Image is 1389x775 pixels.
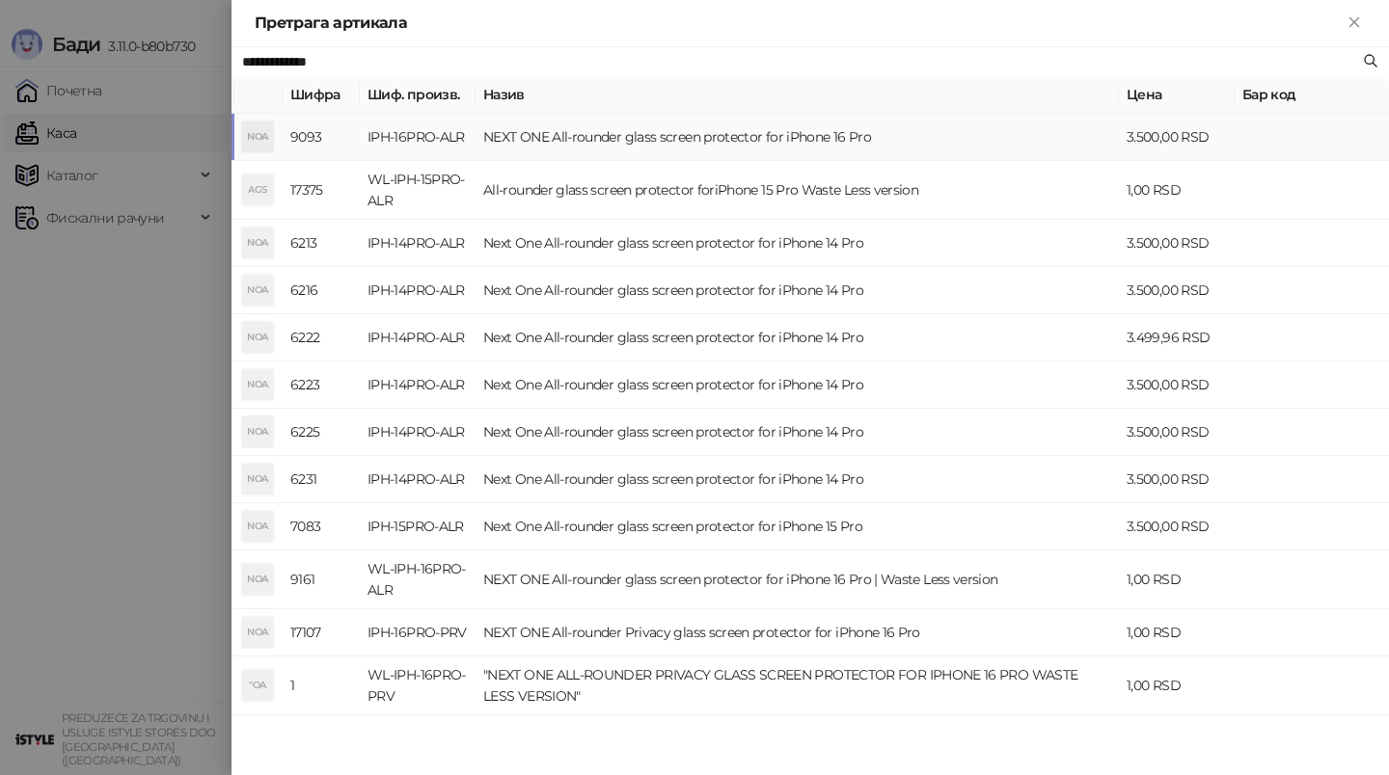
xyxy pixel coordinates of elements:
th: Шифра [283,76,360,114]
td: 6231 [283,456,360,503]
td: 1,00 RSD [1119,550,1235,609]
div: NOA [242,322,273,353]
td: IPH-16PRO-PRV [360,609,476,656]
td: 9093 [283,114,360,161]
div: Претрага артикала [255,12,1343,35]
td: 1,00 RSD [1119,161,1235,220]
td: 17375 [283,161,360,220]
td: 6222 [283,314,360,361]
td: NEXT ONE All-rounder glass screen protector for iPhone 16 Pro | Waste Less version [476,550,1119,609]
td: NEXT ONE All-rounder Privacy glass screen protector for iPhone 16 Pro [476,609,1119,656]
td: 3.500,00 RSD [1119,503,1235,550]
td: Next One All-rounder glass screen protector for iPhone 14 Pro [476,361,1119,409]
td: Next One All-rounder glass screen protector for iPhone 14 Pro [476,314,1119,361]
div: NOA [242,369,273,400]
div: NOA [242,275,273,306]
td: 7083 [283,503,360,550]
th: Шиф. произв. [360,76,476,114]
td: 17107 [283,609,360,656]
td: 6216 [283,267,360,314]
td: 3.499,96 RSD [1119,314,1235,361]
td: 1,00 RSD [1119,656,1235,715]
div: NOA [242,227,273,258]
td: Next One All-rounder glass screen protector for iPhone 14 Pro [476,456,1119,503]
td: 3.500,00 RSD [1119,267,1235,314]
td: "NEXT ONE ALL-ROUNDER PRIVACY GLASS SCREEN PROTECTOR FOR IPHONE 16 PRO WASTE LESS VERSION" [476,656,1119,715]
div: NOA [242,121,273,152]
button: Close [1343,12,1366,35]
div: "OA [242,670,273,701]
td: 3.500,00 RSD [1119,361,1235,409]
th: Бар код [1235,76,1389,114]
td: 3.500,00 RSD [1119,456,1235,503]
td: IPH-14PRO-ALR [360,456,476,503]
td: IPH-14PRO-ALR [360,220,476,267]
td: WL-IPH-16PRO- ALR [360,550,476,609]
td: 3.500,00 RSD [1119,220,1235,267]
div: NOA [242,617,273,648]
td: IPH-15PRO-ALR [360,503,476,550]
div: NOA [242,416,273,447]
td: 1 [283,656,360,715]
td: 3.500,00 RSD [1119,114,1235,161]
td: IPH-14PRO-ALR [360,267,476,314]
div: NOA [242,564,273,595]
th: Назив [476,76,1119,114]
td: IPH-14PRO-ALR [360,361,476,409]
td: 6213 [283,220,360,267]
td: Next One All-rounder glass screen protector for iPhone 14 Pro [476,409,1119,456]
td: All-rounder glass screen protector foriPhone 15 Pro Waste Less version [476,161,1119,220]
td: IPH-14PRO-ALR [360,314,476,361]
td: 6223 [283,361,360,409]
td: 9161 [283,550,360,609]
td: Next One All-rounder glass screen protector for iPhone 14 Pro [476,267,1119,314]
td: 6225 [283,409,360,456]
div: NOA [242,511,273,542]
div: NOA [242,464,273,494]
td: 3.500,00 RSD [1119,409,1235,456]
td: NEXT ONE All-rounder glass screen protector for iPhone 16 Pro [476,114,1119,161]
td: Next One All-rounder glass screen protector for iPhone 14 Pro [476,220,1119,267]
div: AGS [242,174,273,205]
td: 1,00 RSD [1119,609,1235,656]
td: IPH-16PRO-ALR [360,114,476,161]
td: WL-IPH-16PRO-PRV [360,656,476,715]
td: IPH-14PRO-ALR [360,409,476,456]
th: Цена [1119,76,1235,114]
td: Next One All-rounder glass screen protector for iPhone 15 Pro [476,503,1119,550]
td: WL-IPH-15PRO-ALR [360,161,476,220]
